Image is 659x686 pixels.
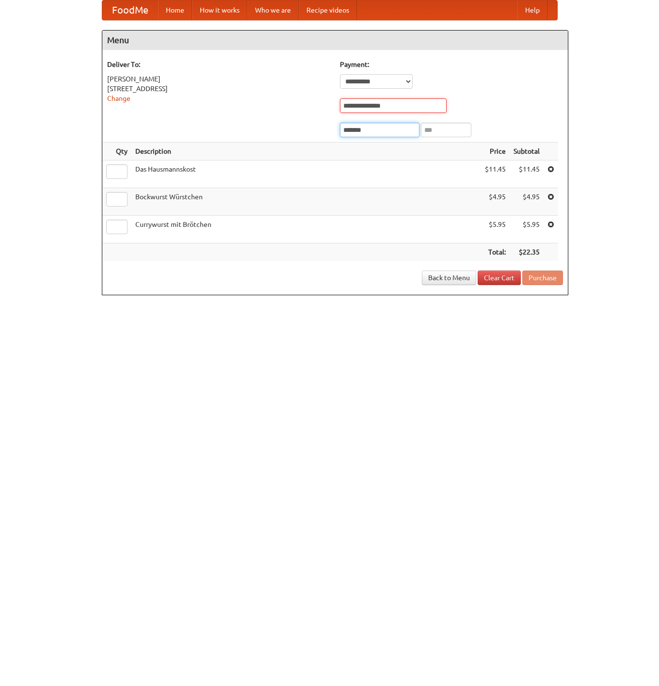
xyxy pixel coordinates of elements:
a: FoodMe [102,0,158,20]
button: Purchase [522,271,563,285]
h4: Menu [102,31,568,50]
td: $5.95 [510,216,544,243]
th: Price [481,143,510,160]
th: Total: [481,243,510,261]
a: Help [517,0,547,20]
a: Recipe videos [299,0,357,20]
a: Back to Menu [422,271,476,285]
th: Description [131,143,481,160]
a: Who we are [247,0,299,20]
th: Subtotal [510,143,544,160]
td: $4.95 [510,188,544,216]
td: $4.95 [481,188,510,216]
a: Change [107,95,130,102]
td: $11.45 [481,160,510,188]
a: How it works [192,0,247,20]
h5: Deliver To: [107,60,330,69]
th: $22.35 [510,243,544,261]
a: Home [158,0,192,20]
h5: Payment: [340,60,563,69]
td: Bockwurst Würstchen [131,188,481,216]
td: Currywurst mit Brötchen [131,216,481,243]
td: Das Hausmannskost [131,160,481,188]
td: $5.95 [481,216,510,243]
td: $11.45 [510,160,544,188]
div: [STREET_ADDRESS] [107,84,330,94]
th: Qty [102,143,131,160]
div: [PERSON_NAME] [107,74,330,84]
a: Clear Cart [478,271,521,285]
